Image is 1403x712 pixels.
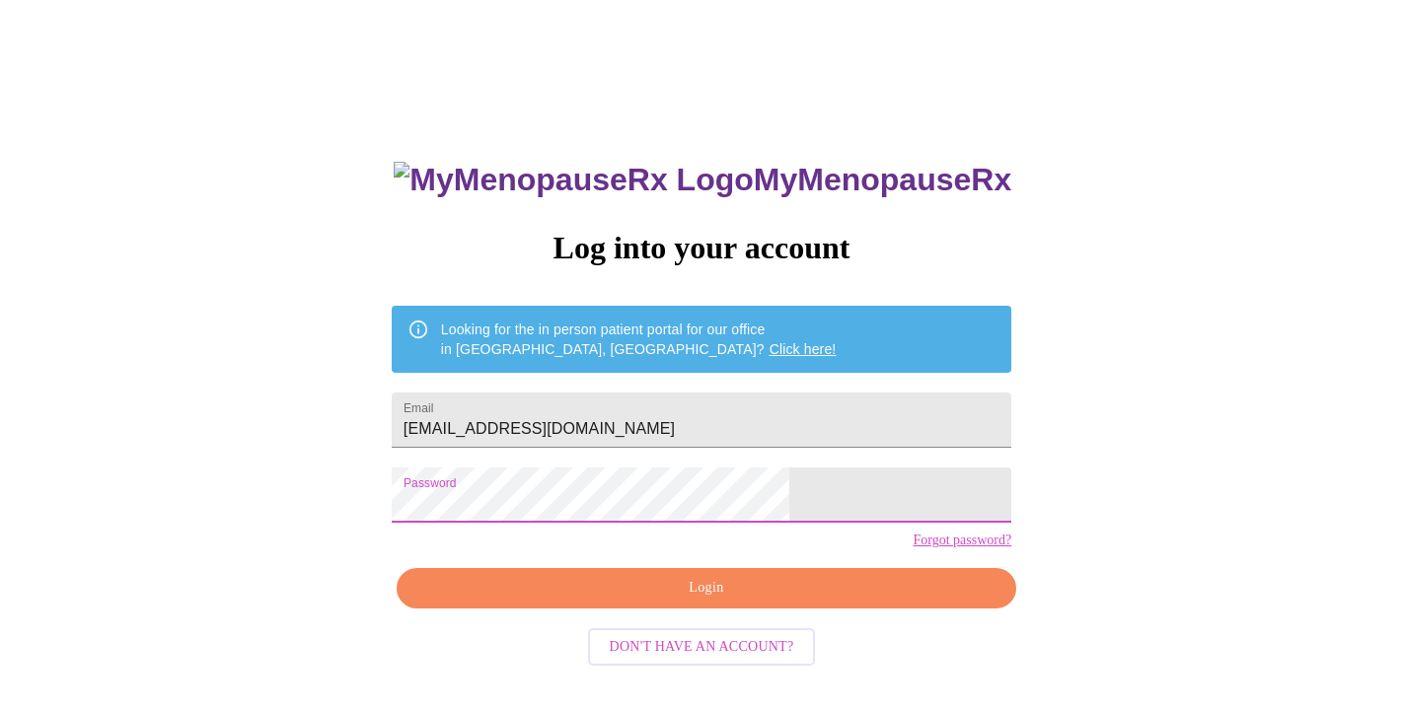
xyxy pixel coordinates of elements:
button: Don't have an account? [588,628,816,667]
span: Login [419,576,994,601]
button: Login [397,568,1016,608]
h3: Log into your account [392,230,1011,266]
h3: MyMenopauseRx [394,162,1011,198]
div: Looking for the in person patient portal for our office in [GEOGRAPHIC_DATA], [GEOGRAPHIC_DATA]? [441,312,837,367]
img: MyMenopauseRx Logo [394,162,753,198]
a: Forgot password? [913,533,1011,548]
a: Click here! [770,341,837,357]
span: Don't have an account? [610,635,794,660]
a: Don't have an account? [583,637,821,654]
